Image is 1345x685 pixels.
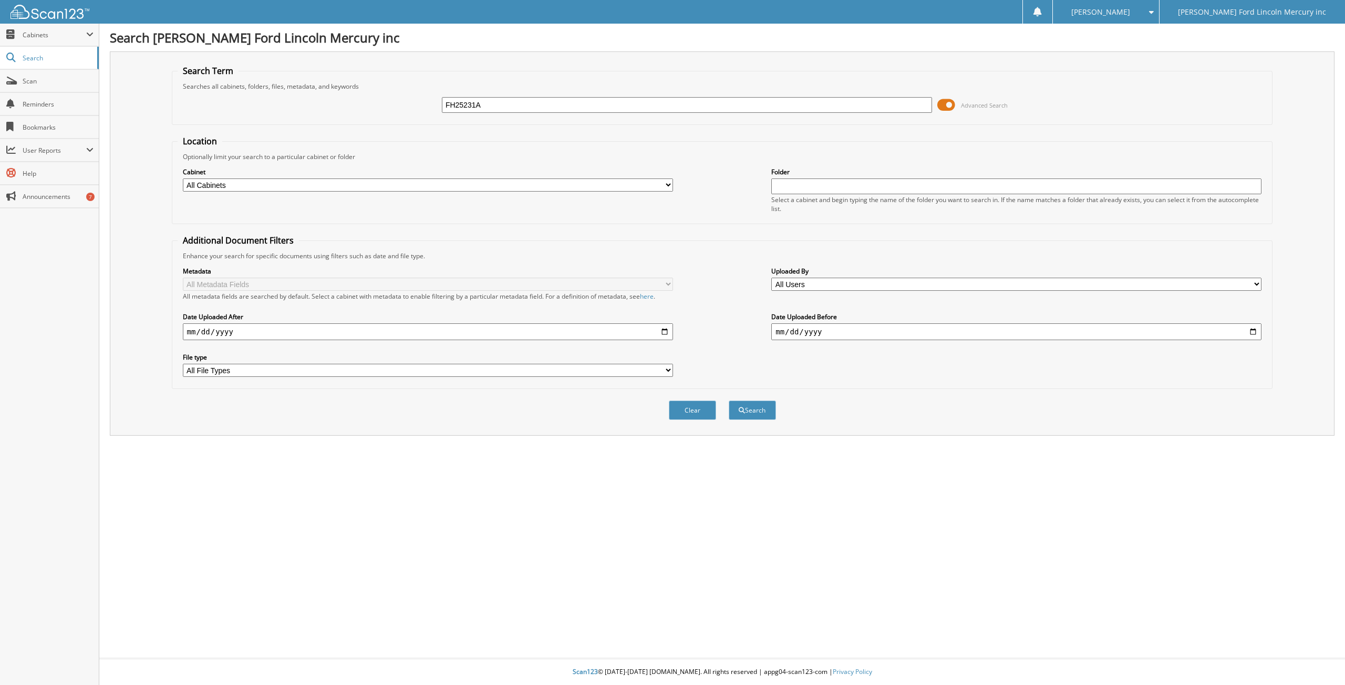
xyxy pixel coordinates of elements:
[833,667,872,676] a: Privacy Policy
[178,251,1267,260] div: Enhance your search for specific documents using filters such as date and file type.
[110,29,1334,46] h1: Search [PERSON_NAME] Ford Lincoln Mercury inc
[183,312,673,321] label: Date Uploaded After
[23,77,94,86] span: Scan
[23,100,94,109] span: Reminders
[771,312,1261,321] label: Date Uploaded Before
[771,323,1261,340] input: end
[86,193,95,201] div: 7
[573,667,598,676] span: Scan123
[178,65,239,77] legend: Search Term
[771,167,1261,176] label: Folder
[640,292,654,301] a: here
[23,123,94,132] span: Bookmarks
[1071,9,1130,15] span: [PERSON_NAME]
[1178,9,1326,15] span: [PERSON_NAME] Ford Lincoln Mercury inc
[23,30,86,39] span: Cabinets
[178,235,299,246] legend: Additional Document Filters
[183,167,673,176] label: Cabinet
[11,5,89,19] img: scan123-logo-white.svg
[183,292,673,301] div: All metadata fields are searched by default. Select a cabinet with metadata to enable filtering b...
[99,659,1345,685] div: © [DATE]-[DATE] [DOMAIN_NAME]. All rights reserved | appg04-scan123-com |
[23,169,94,178] span: Help
[771,195,1261,213] div: Select a cabinet and begin typing the name of the folder you want to search in. If the name match...
[961,101,1008,109] span: Advanced Search
[669,401,716,420] button: Clear
[23,146,86,155] span: User Reports
[1292,635,1345,685] iframe: Chat Widget
[23,54,92,62] span: Search
[183,267,673,276] label: Metadata
[183,353,673,362] label: File type
[23,192,94,201] span: Announcements
[178,82,1267,91] div: Searches all cabinets, folders, files, metadata, and keywords
[771,267,1261,276] label: Uploaded By
[178,135,222,147] legend: Location
[178,152,1267,161] div: Optionally limit your search to a particular cabinet or folder
[729,401,776,420] button: Search
[183,323,673,340] input: start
